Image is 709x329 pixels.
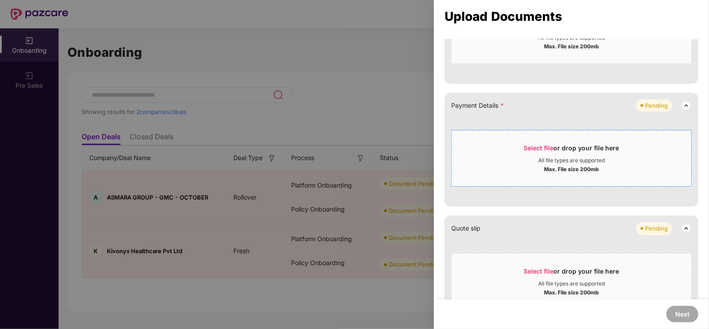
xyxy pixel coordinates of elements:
div: or drop your file here [524,267,619,280]
div: Max. File size 200mb [544,164,599,173]
div: Pending [645,224,668,233]
img: svg+xml;base64,PHN2ZyB3aWR0aD0iMjQiIGhlaWdodD0iMjQiIHZpZXdCb3g9IjAgMCAyNCAyNCIgZmlsbD0ibm9uZSIgeG... [681,223,692,234]
span: Payment Details [451,101,504,110]
button: Next [666,306,698,322]
div: All file types are supported [538,280,605,287]
span: Select fileor drop your file hereAll file types are supportedMax. File size 200mb [452,137,691,180]
span: Quote slip [451,223,481,233]
div: Max. File size 200mb [544,41,599,50]
div: or drop your file here [524,144,619,157]
div: Pending [645,101,668,110]
span: Select file [524,267,554,275]
div: Max. File size 200mb [544,287,599,296]
div: Upload Documents [445,12,698,21]
span: Select file [524,144,554,152]
span: Select fileor drop your file hereAll file types are supportedMax. File size 200mb [452,260,691,303]
img: svg+xml;base64,PHN2ZyB3aWR0aD0iMjQiIGhlaWdodD0iMjQiIHZpZXdCb3g9IjAgMCAyNCAyNCIgZmlsbD0ibm9uZSIgeG... [681,100,692,111]
div: All file types are supported [538,157,605,164]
